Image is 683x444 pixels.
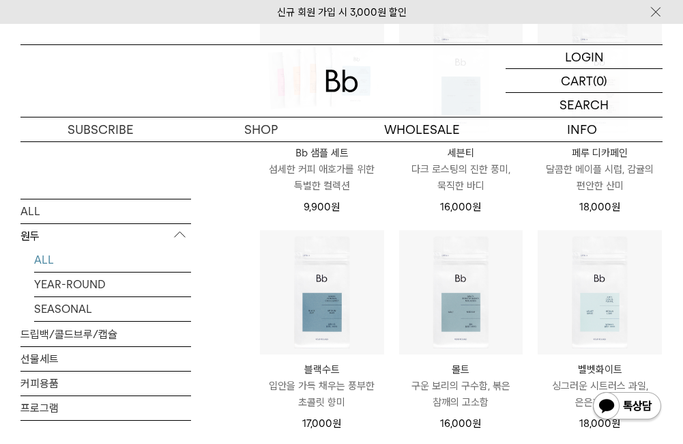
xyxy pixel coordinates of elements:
[34,272,191,296] a: YEAR-ROUND
[399,378,523,411] p: 구운 보리의 구수함, 볶은 참깨의 고소함
[611,201,620,213] span: 원
[592,391,663,424] img: 카카오톡 채널 1:1 채팅 버튼
[342,117,502,141] p: WHOLESALE
[20,396,191,419] a: 프로그램
[440,201,481,213] span: 16,000
[260,145,384,194] a: Bb 샘플 세트 섬세한 커피 애호가를 위한 특별한 컬렉션
[34,296,191,320] a: SEASONAL
[440,417,481,430] span: 16,000
[260,145,384,161] p: Bb 샘플 세트
[611,417,620,430] span: 원
[331,201,340,213] span: 원
[538,161,662,194] p: 달콤한 메이플 시럽, 감귤의 편안한 산미
[579,417,620,430] span: 18,000
[20,322,191,346] a: 드립백/콜드브루/캡슐
[399,230,523,355] img: 몰트
[538,230,662,355] img: 벨벳화이트
[579,201,620,213] span: 18,000
[538,378,662,411] p: 싱그러운 시트러스 과일, 은은한 꽃 향
[20,223,191,248] p: 원두
[538,361,662,411] a: 벨벳화이트 싱그러운 시트러스 과일, 은은한 꽃 향
[561,69,593,92] p: CART
[260,361,384,378] p: 블랙수트
[506,69,663,93] a: CART (0)
[399,161,523,194] p: 다크 로스팅의 진한 풍미, 묵직한 바디
[538,145,662,194] a: 페루 디카페인 달콤한 메이플 시럽, 감귤의 편안한 산미
[20,117,181,141] a: SUBSCRIBE
[260,361,384,411] a: 블랙수트 입안을 가득 채우는 풍부한 초콜릿 향미
[399,361,523,378] p: 몰트
[472,201,481,213] span: 원
[260,161,384,194] p: 섬세한 커피 애호가를 위한 특별한 컬렉션
[325,70,358,92] img: 로고
[20,346,191,370] a: 선물세트
[277,6,407,18] a: 신규 회원 가입 시 3,000원 할인
[34,247,191,271] a: ALL
[260,378,384,411] p: 입안을 가득 채우는 풍부한 초콜릿 향미
[399,145,523,194] a: 세븐티 다크 로스팅의 진한 풍미, 묵직한 바디
[593,69,607,92] p: (0)
[332,417,341,430] span: 원
[506,45,663,69] a: LOGIN
[538,361,662,378] p: 벨벳화이트
[302,417,341,430] span: 17,000
[20,199,191,223] a: ALL
[472,417,481,430] span: 원
[565,45,604,68] p: LOGIN
[304,201,340,213] span: 9,900
[560,93,609,117] p: SEARCH
[20,371,191,395] a: 커피용품
[538,145,662,161] p: 페루 디카페인
[399,145,523,161] p: 세븐티
[260,230,384,355] img: 블랙수트
[502,117,663,141] p: INFO
[181,117,341,141] a: SHOP
[399,361,523,411] a: 몰트 구운 보리의 구수함, 볶은 참깨의 고소함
